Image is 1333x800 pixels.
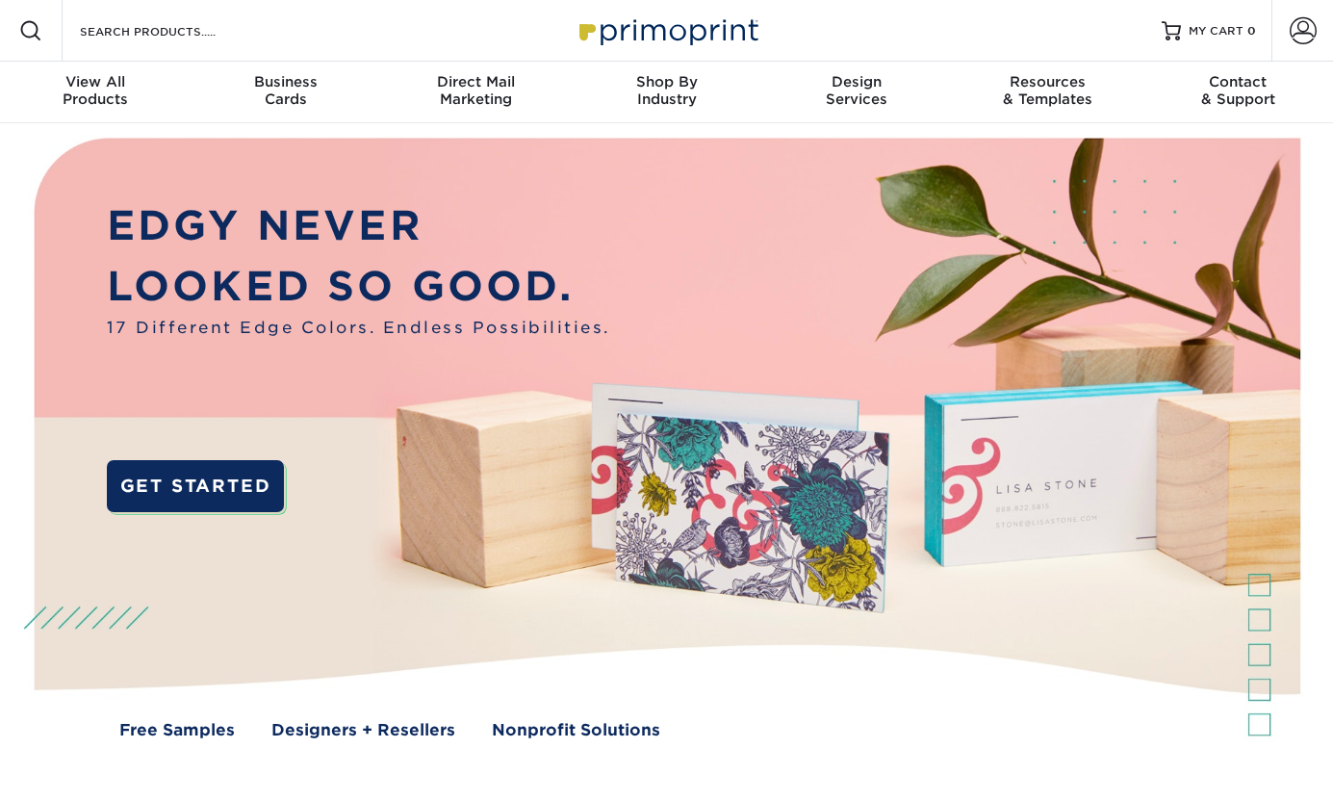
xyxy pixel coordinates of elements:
[381,62,572,123] a: Direct MailMarketing
[952,62,1142,123] a: Resources& Templates
[191,62,381,123] a: BusinessCards
[191,73,381,90] span: Business
[761,73,952,108] div: Services
[1142,73,1333,108] div: & Support
[107,195,610,255] p: EDGY NEVER
[952,73,1142,90] span: Resources
[1189,23,1243,39] span: MY CART
[952,73,1142,108] div: & Templates
[119,718,235,742] a: Free Samples
[381,73,572,108] div: Marketing
[761,73,952,90] span: Design
[78,19,266,42] input: SEARCH PRODUCTS.....
[572,62,762,123] a: Shop ByIndustry
[107,460,285,513] a: GET STARTED
[381,73,572,90] span: Direct Mail
[107,256,610,316] p: LOOKED SO GOOD.
[1247,24,1256,38] span: 0
[271,718,455,742] a: Designers + Resellers
[571,10,763,51] img: Primoprint
[191,73,381,108] div: Cards
[761,62,952,123] a: DesignServices
[492,718,660,742] a: Nonprofit Solutions
[572,73,762,108] div: Industry
[572,73,762,90] span: Shop By
[1142,73,1333,90] span: Contact
[1142,62,1333,123] a: Contact& Support
[107,316,610,340] span: 17 Different Edge Colors. Endless Possibilities.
